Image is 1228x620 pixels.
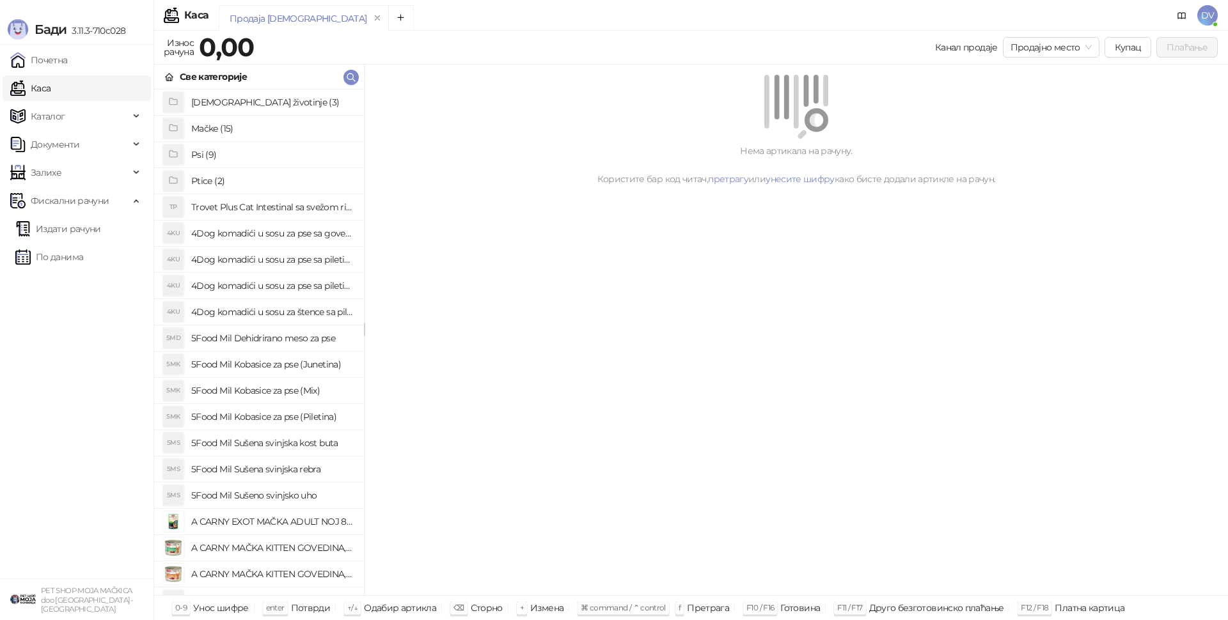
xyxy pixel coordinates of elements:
[191,92,354,112] h4: [DEMOGRAPHIC_DATA] životinje (3)
[191,328,354,348] h4: 5Food Mil Dehidrirano meso za pse
[191,223,354,244] h4: 4Dog komadići u sosu za pse sa govedinom (100g)
[191,144,354,165] h4: Psi (9)
[837,603,862,612] span: F11 / F17
[1011,38,1092,57] span: Продајно место
[163,511,184,532] img: Slika
[869,600,1004,616] div: Друго безготовинско плаћање
[161,35,196,60] div: Износ рачуна
[175,603,187,612] span: 0-9
[471,600,503,616] div: Сторно
[15,216,101,242] a: Издати рачуни
[163,223,184,244] div: 4KU
[766,173,835,185] a: унесите шифру
[163,590,184,610] div: ABP
[199,31,254,63] strong: 0,00
[191,538,354,558] h4: A CARNY MAČKA KITTEN GOVEDINA,PILETINA I ZEC 200g
[1055,600,1124,616] div: Платна картица
[530,600,563,616] div: Измена
[191,249,354,270] h4: 4Dog komadići u sosu za pse sa piletinom (100g)
[746,603,774,612] span: F10 / F16
[163,197,184,217] div: TP
[163,485,184,506] div: 5MS
[687,600,729,616] div: Претрага
[35,22,67,37] span: Бади
[191,380,354,401] h4: 5Food Mil Kobasice za pse (Mix)
[679,603,681,612] span: f
[191,275,354,296] h4: 4Dog komadići u sosu za pse sa piletinom i govedinom (4x100g)
[10,47,68,73] a: Почетна
[163,249,184,270] div: 4KU
[191,433,354,453] h4: 5Food Mil Sušena svinjska kost buta
[10,587,36,612] img: 64x64-companyLogo-9f44b8df-f022-41eb-b7d6-300ad218de09.png
[41,586,132,614] small: PET SHOP MOJA MAČKICA doo [GEOGRAPHIC_DATA]-[GEOGRAPHIC_DATA]
[1105,37,1152,58] button: Купац
[191,407,354,427] h4: 5Food Mil Kobasice za pse (Piletina)
[347,603,358,612] span: ↑/↓
[31,188,109,213] span: Фискални рачуни
[520,603,524,612] span: +
[180,70,247,84] div: Све категорије
[266,603,285,612] span: enter
[581,603,666,612] span: ⌘ command / ⌃ control
[191,197,354,217] h4: Trovet Plus Cat Intestinal sa svežom ribom (85g)
[369,13,386,24] button: remove
[1172,5,1192,26] a: Документација
[163,328,184,348] div: 5MD
[163,302,184,322] div: 4KU
[67,25,125,36] span: 3.11.3-710c028
[230,12,366,26] div: Продаја [DEMOGRAPHIC_DATA]
[388,5,414,31] button: Add tab
[31,160,61,185] span: Залихе
[935,40,998,54] div: Канал продаје
[1021,603,1048,612] span: F12 / F18
[191,590,354,610] h4: ADIVA Biotic Powder (1 kesica)
[163,459,184,479] div: 5MS
[708,173,748,185] a: претрагу
[163,407,184,427] div: 5MK
[191,302,354,322] h4: 4Dog komadići u sosu za štence sa piletinom (100g)
[163,380,184,401] div: 5MK
[163,275,184,296] div: 4KU
[364,600,436,616] div: Одабир артикла
[163,433,184,453] div: 5MS
[191,459,354,479] h4: 5Food Mil Sušena svinjska rebra
[453,603,464,612] span: ⌫
[163,564,184,584] img: Slika
[780,600,820,616] div: Готовина
[191,485,354,506] h4: 5Food Mil Sušeno svinjsko uho
[191,511,354,532] h4: A CARNY EXOT MAČKA ADULT NOJ 85g
[31,132,79,157] span: Документи
[380,144,1213,186] div: Нема артикала на рачуну. Користите бар код читач, или како бисте додали артикле на рачун.
[191,354,354,375] h4: 5Food Mil Kobasice za pse (Junetina)
[8,19,28,40] img: Logo
[31,104,65,129] span: Каталог
[191,171,354,191] h4: Ptice (2)
[15,244,83,270] a: По данима
[191,118,354,139] h4: Mačke (15)
[1156,37,1218,58] button: Плаћање
[1197,5,1218,26] span: DV
[184,10,209,20] div: Каса
[291,600,331,616] div: Потврди
[154,89,364,595] div: grid
[163,538,184,558] img: Slika
[191,564,354,584] h4: A CARNY MAČKA KITTEN GOVEDINA,TELETINA I PILETINA 200g
[163,354,184,375] div: 5MK
[193,600,249,616] div: Унос шифре
[10,75,51,101] a: Каса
